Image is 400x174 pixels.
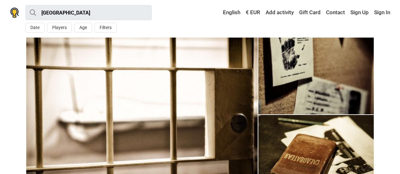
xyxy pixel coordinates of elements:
a: Sign In [372,7,390,18]
img: Nowescape logo [10,8,19,18]
input: try “London” [25,5,152,20]
a: Sign Up [349,7,370,18]
a: Contact [324,7,347,18]
button: Players [47,23,72,33]
button: Filters [95,23,117,33]
a: Add activity [264,7,295,18]
img: English [218,10,223,15]
a: English [217,7,242,18]
a: Gift Card [298,7,322,18]
button: Age [74,23,92,33]
button: Date [25,23,45,33]
a: € EUR [244,7,262,18]
a: Escape from Jail photo 3 [258,38,374,114]
img: Escape from Jail photo 4 [258,38,374,114]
